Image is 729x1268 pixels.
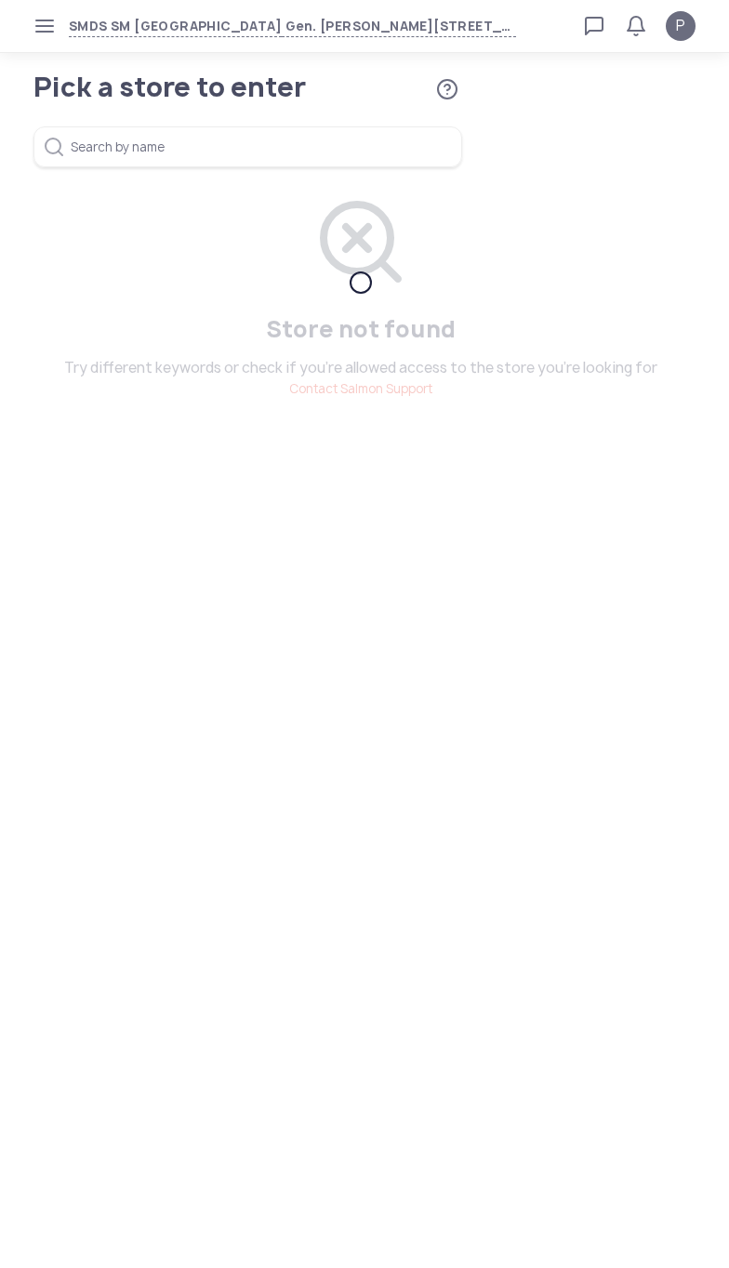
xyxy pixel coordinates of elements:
[69,16,516,37] button: SMDS SM [GEOGRAPHIC_DATA]Gen. [PERSON_NAME][STREET_ADDRESS]
[282,16,516,37] span: Gen. [PERSON_NAME][STREET_ADDRESS]
[676,15,685,37] span: P
[33,74,404,100] h1: Pick a store to enter
[69,16,282,37] span: SMDS SM [GEOGRAPHIC_DATA]
[666,11,696,41] button: P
